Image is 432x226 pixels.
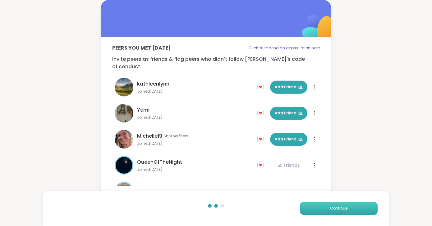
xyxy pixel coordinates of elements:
button: Continue [300,202,378,215]
div: 💌 [257,134,266,144]
span: Joined [DATE] [137,115,253,120]
img: QueenOfTheNight [116,157,132,174]
span: She/her/hers [163,134,188,139]
button: Add Friend [270,81,307,94]
div: Friends [278,162,300,168]
span: Add Friend [275,84,303,90]
button: Add Friend [270,133,307,146]
div: 💌 [257,108,266,118]
p: Peers you met [DATE] [112,44,171,52]
span: Joined [DATE] [137,89,253,94]
p: Click 💌 to send an appreciation note [249,44,320,52]
span: Yemi [137,106,149,114]
img: Michelle19 [115,130,133,148]
div: 💌 [257,82,266,92]
img: kathleenlynn [115,78,133,96]
span: Add Friend [275,136,303,142]
span: Joined [DATE] [137,141,253,146]
img: Yemi [115,104,133,122]
p: Invite peers as friends & flag peers who didn't follow [PERSON_NAME]'s code of conduct [112,55,320,70]
img: Jill_LadyOfTheMountain [116,183,132,200]
span: QueenOfTheNight [137,158,182,166]
span: kathleenlynn [137,80,169,88]
span: Continue [330,206,347,211]
span: Joined [DATE] [137,167,253,172]
span: Add Friend [275,110,303,116]
span: Jill_LadyOfTheMountain [137,184,184,192]
button: Add Friend [270,107,307,120]
span: Michelle19 [137,132,162,140]
div: 💌 [257,160,266,170]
